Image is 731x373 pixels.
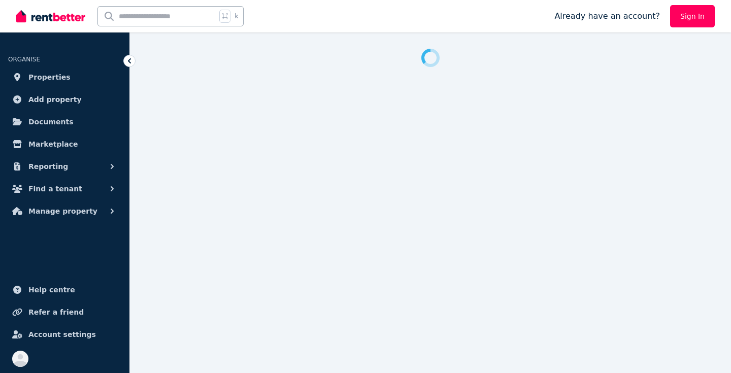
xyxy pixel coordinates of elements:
span: Find a tenant [28,183,82,195]
a: Sign In [670,5,715,27]
span: Manage property [28,205,97,217]
span: Properties [28,71,71,83]
a: Refer a friend [8,302,121,322]
span: ORGANISE [8,56,40,63]
a: Marketplace [8,134,121,154]
a: Documents [8,112,121,132]
span: Documents [28,116,74,128]
span: Reporting [28,160,68,173]
span: Help centre [28,284,75,296]
span: Refer a friend [28,306,84,318]
button: Reporting [8,156,121,177]
a: Account settings [8,324,121,345]
a: Properties [8,67,121,87]
span: Marketplace [28,138,78,150]
a: Help centre [8,280,121,300]
span: Add property [28,93,82,106]
span: Account settings [28,328,96,341]
span: k [235,12,238,20]
button: Manage property [8,201,121,221]
img: RentBetter [16,9,85,24]
button: Find a tenant [8,179,121,199]
a: Add property [8,89,121,110]
span: Already have an account? [554,10,660,22]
